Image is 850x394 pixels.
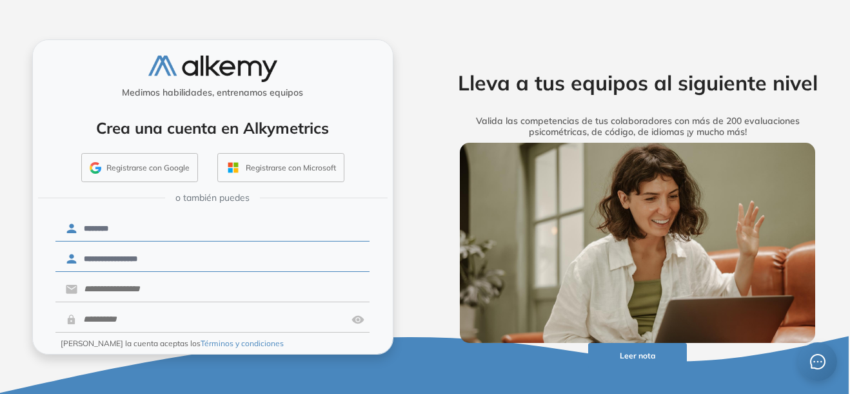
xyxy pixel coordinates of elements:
span: o también puedes [175,191,250,205]
span: message [810,354,825,369]
img: logo-alkemy [148,56,277,82]
h5: Valida las competencias de tus colaboradores con más de 200 evaluaciones psicométricas, de código... [440,116,835,138]
button: Leer nota [588,343,687,368]
h4: Crea una cuenta en Alkymetrics [50,119,376,138]
h2: Lleva a tus equipos al siguiente nivel [440,70,835,95]
button: Términos y condiciones [201,338,284,349]
img: img-more-info [460,143,816,343]
img: GMAIL_ICON [90,162,101,174]
span: [PERSON_NAME] la cuenta aceptas los [61,338,284,349]
h5: Medimos habilidades, entrenamos equipos [38,87,388,98]
img: asd [351,307,364,332]
img: OUTLOOK_ICON [226,160,241,175]
button: Registrarse con Google [81,153,198,183]
button: Registrarse con Microsoft [217,153,344,183]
